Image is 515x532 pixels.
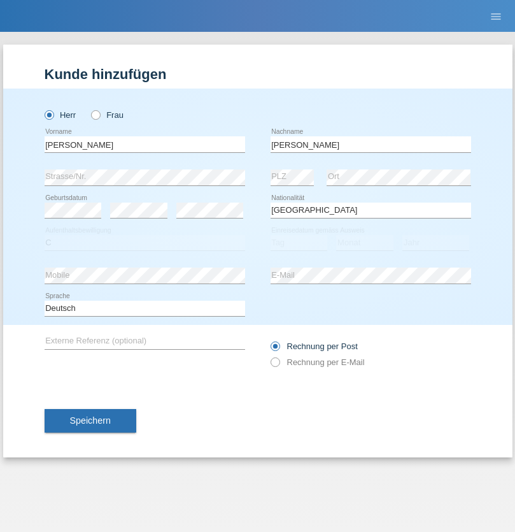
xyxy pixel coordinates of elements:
input: Frau [91,110,99,119]
i: menu [490,10,502,23]
input: Herr [45,110,53,119]
button: Speichern [45,409,136,433]
input: Rechnung per E-Mail [271,357,279,373]
h1: Kunde hinzufügen [45,66,471,82]
label: Rechnung per Post [271,341,358,351]
label: Frau [91,110,123,120]
input: Rechnung per Post [271,341,279,357]
span: Speichern [70,415,111,426]
label: Herr [45,110,76,120]
label: Rechnung per E-Mail [271,357,365,367]
a: menu [483,12,509,20]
